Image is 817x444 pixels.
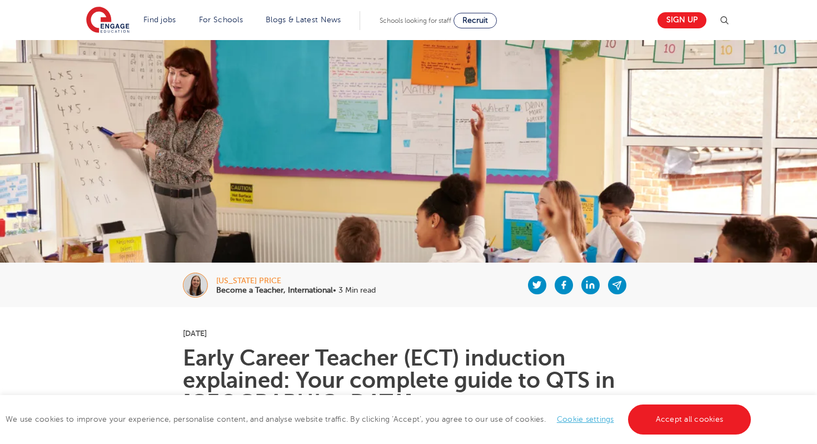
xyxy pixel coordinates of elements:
[6,415,754,423] span: We use cookies to improve your experience, personalise content, and analyse website traffic. By c...
[143,16,176,24] a: Find jobs
[454,13,497,28] a: Recruit
[657,12,706,28] a: Sign up
[216,277,376,285] div: [US_STATE] Price
[266,16,341,24] a: Blogs & Latest News
[380,17,451,24] span: Schools looking for staff
[183,329,635,337] p: [DATE]
[183,347,635,414] h1: Early Career Teacher (ECT) induction explained: Your complete guide to QTS in [GEOGRAPHIC_DATA]
[216,287,376,294] p: • 3 Min read
[216,286,333,294] b: Become a Teacher, International
[628,404,751,435] a: Accept all cookies
[462,16,488,24] span: Recruit
[86,7,129,34] img: Engage Education
[557,415,614,423] a: Cookie settings
[199,16,243,24] a: For Schools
